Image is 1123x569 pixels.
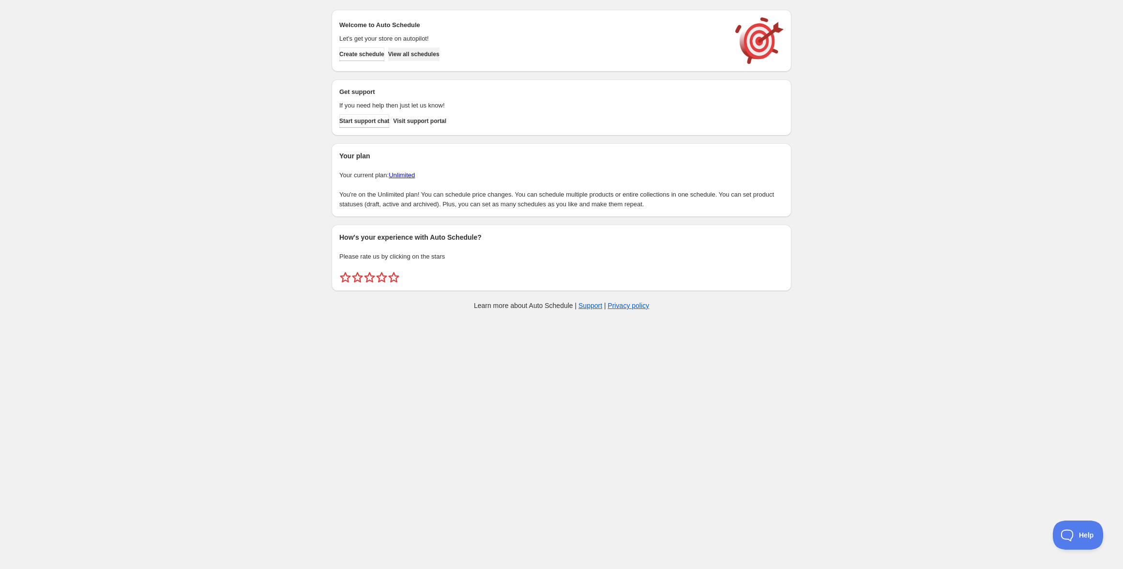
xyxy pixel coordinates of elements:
button: Create schedule [339,47,384,61]
p: If you need help then just let us know! [339,101,726,110]
p: Your current plan: [339,170,784,180]
span: Create schedule [339,50,384,58]
a: Support [578,302,602,309]
h2: Get support [339,87,726,97]
button: View all schedules [388,47,440,61]
h2: Your plan [339,151,784,161]
p: You're on the Unlimited plan! You can schedule price changes. You can schedule multiple products ... [339,190,784,209]
h2: How's your experience with Auto Schedule? [339,232,784,242]
span: Start support chat [339,117,389,125]
h2: Welcome to Auto Schedule [339,20,726,30]
a: Visit support portal [393,114,446,128]
span: Visit support portal [393,117,446,125]
iframe: Toggle Customer Support [1053,521,1104,550]
p: Let's get your store on autopilot! [339,34,726,44]
a: Unlimited [389,171,415,179]
a: Privacy policy [608,302,650,309]
p: Learn more about Auto Schedule | | [474,301,649,310]
span: View all schedules [388,50,440,58]
p: Please rate us by clicking on the stars [339,252,784,261]
a: Start support chat [339,114,389,128]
